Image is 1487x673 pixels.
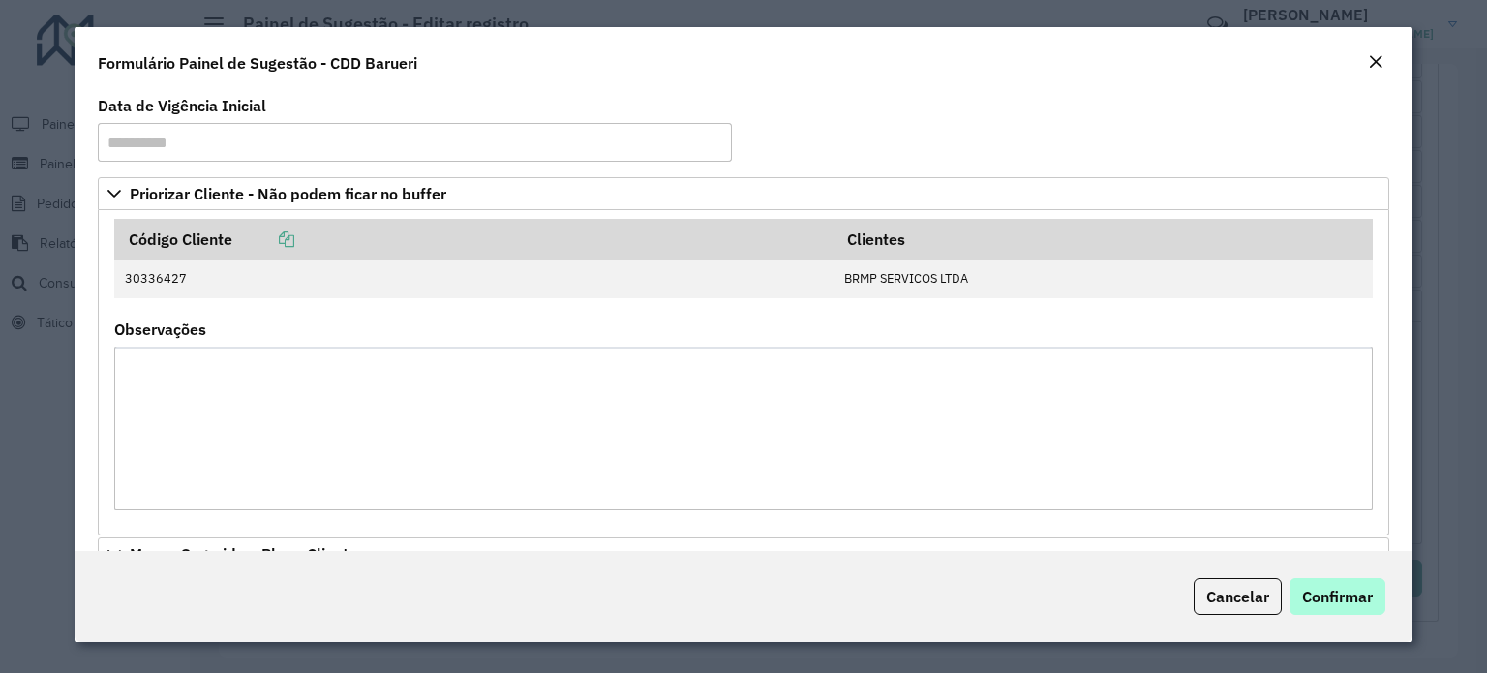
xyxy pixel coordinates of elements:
[834,219,1373,260] th: Clientes
[114,260,834,298] td: 30336427
[1368,54,1383,70] em: Fechar
[98,51,417,75] h4: Formulário Painel de Sugestão - CDD Barueri
[98,210,1389,535] div: Priorizar Cliente - Não podem ficar no buffer
[114,219,834,260] th: Código Cliente
[98,94,266,117] label: Data de Vigência Inicial
[1302,587,1373,606] span: Confirmar
[1290,578,1385,615] button: Confirmar
[834,260,1373,298] td: BRMP SERVICOS LTDA
[1194,578,1282,615] button: Cancelar
[114,318,206,341] label: Observações
[98,537,1389,570] a: Mapas Sugeridos: Placa-Cliente
[130,546,357,562] span: Mapas Sugeridos: Placa-Cliente
[1206,587,1269,606] span: Cancelar
[98,177,1389,210] a: Priorizar Cliente - Não podem ficar no buffer
[130,186,446,201] span: Priorizar Cliente - Não podem ficar no buffer
[1362,50,1389,76] button: Close
[232,229,294,249] a: Copiar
